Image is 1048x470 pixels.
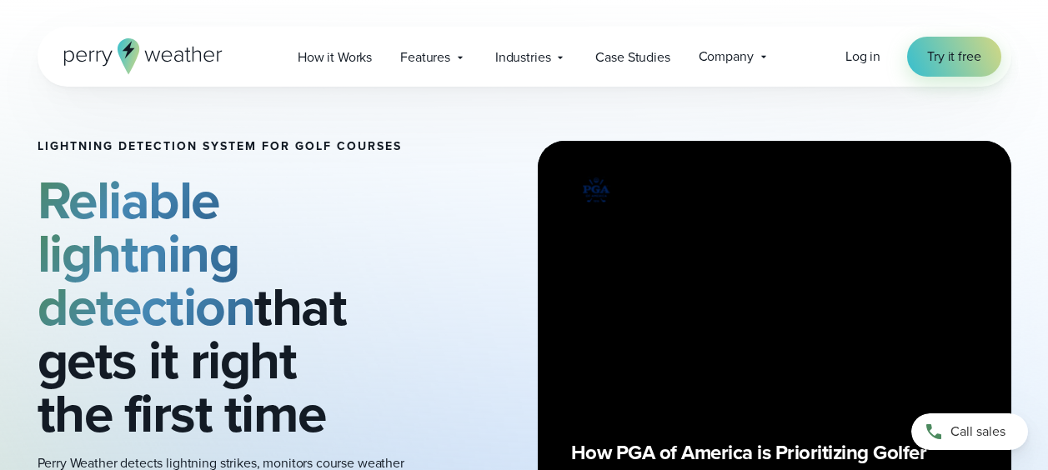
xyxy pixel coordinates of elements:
span: Company [699,47,754,67]
span: Try it free [927,47,980,67]
span: Features [400,47,450,67]
a: Try it free [907,37,1000,77]
a: Call sales [911,413,1028,450]
span: Log in [845,47,880,66]
span: Call sales [950,422,1005,442]
span: Case Studies [595,47,669,67]
a: Log in [845,47,880,67]
h2: that gets it right the first time [38,173,428,440]
span: How it Works [298,47,372,67]
strong: Reliable lightning detection [38,161,255,346]
span: Industries [495,47,551,67]
img: PGA.svg [571,174,621,206]
a: Case Studies [581,40,684,74]
a: How it Works [283,40,386,74]
h1: Lightning detection system for golf courses [38,140,428,153]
